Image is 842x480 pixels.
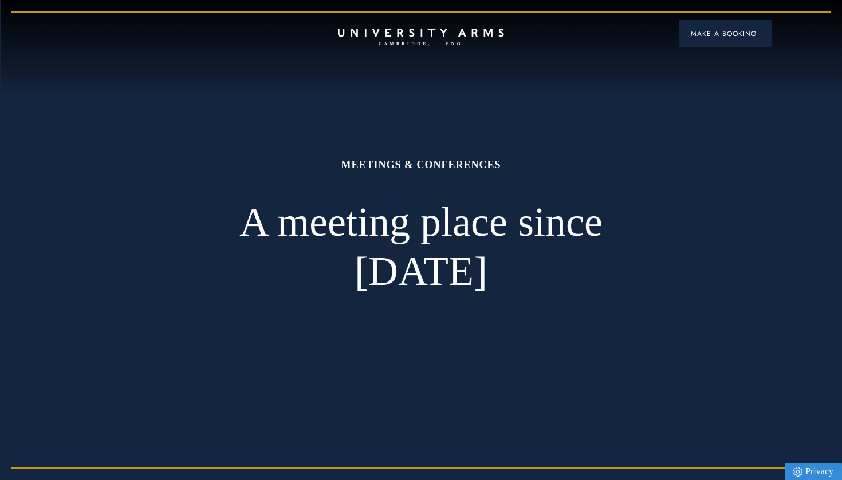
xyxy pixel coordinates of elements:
h2: A meeting place since [DATE] [211,198,632,296]
img: Privacy [793,467,802,477]
span: Make a Booking [691,29,761,39]
a: Privacy [785,463,842,480]
a: Home [338,29,504,46]
button: Make a BookingArrow icon [679,20,772,47]
h1: MEETINGS & CONFERENCES [211,158,632,172]
img: Arrow icon [757,32,761,36]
